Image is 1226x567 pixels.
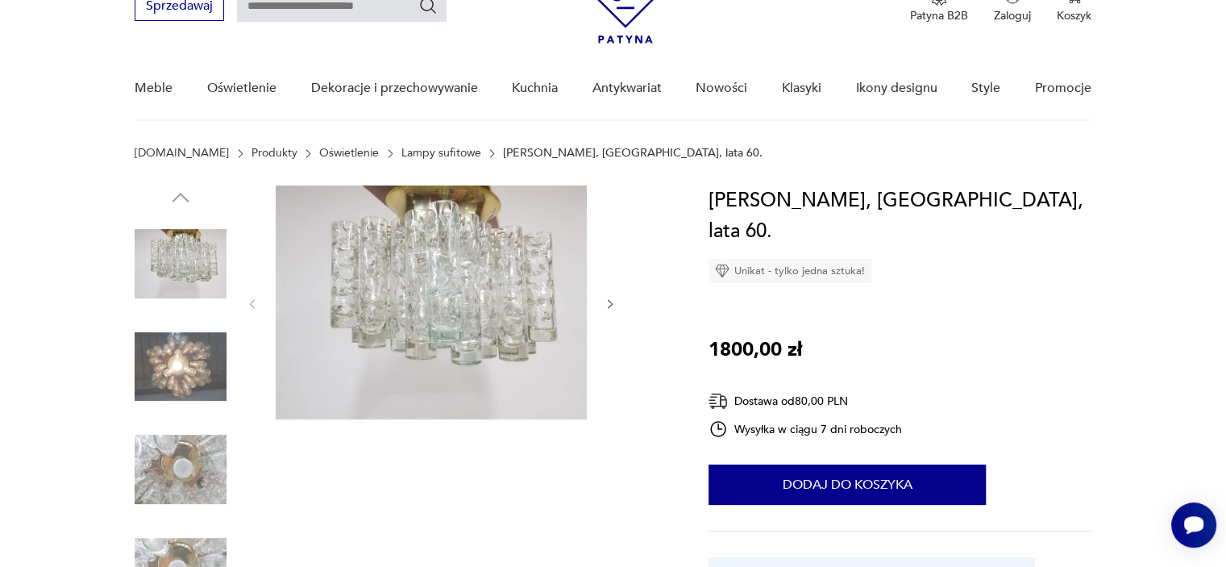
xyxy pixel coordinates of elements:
a: Nowości [696,57,747,119]
div: Unikat - tylko jedna sztuka! [709,259,871,283]
p: [PERSON_NAME], [GEOGRAPHIC_DATA], lata 60. [503,147,763,160]
h1: [PERSON_NAME], [GEOGRAPHIC_DATA], lata 60. [709,186,1091,247]
div: Dostawa od 80,00 PLN [709,391,902,411]
a: Klasyki [782,57,821,119]
a: Antykwariat [592,57,662,119]
button: Dodaj do koszyka [709,465,986,505]
img: Zdjęcie produktu Lampa Doria, Niemcy, lata 60. [135,423,226,515]
a: Ikony designu [855,57,937,119]
img: Ikona dostawy [709,391,728,411]
a: Promocje [1035,57,1091,119]
a: Oświetlenie [319,147,379,160]
a: Kuchnia [512,57,558,119]
a: Oświetlenie [207,57,276,119]
img: Zdjęcie produktu Lampa Doria, Niemcy, lata 60. [135,321,226,413]
a: Meble [135,57,172,119]
p: Patyna B2B [910,8,968,23]
a: Lampy sufitowe [401,147,481,160]
iframe: Smartsupp widget button [1171,502,1216,548]
a: [DOMAIN_NAME] [135,147,229,160]
a: Produkty [251,147,297,160]
img: Zdjęcie produktu Lampa Doria, Niemcy, lata 60. [276,186,587,419]
a: Style [971,57,1000,119]
a: Dekoracje i przechowywanie [310,57,477,119]
div: Wysyłka w ciągu 7 dni roboczych [709,419,902,439]
p: Koszyk [1057,8,1091,23]
p: 1800,00 zł [709,335,802,365]
p: Zaloguj [994,8,1031,23]
img: Ikona diamentu [715,264,729,278]
a: Sprzedawaj [135,2,224,13]
img: Zdjęcie produktu Lampa Doria, Niemcy, lata 60. [135,218,226,310]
